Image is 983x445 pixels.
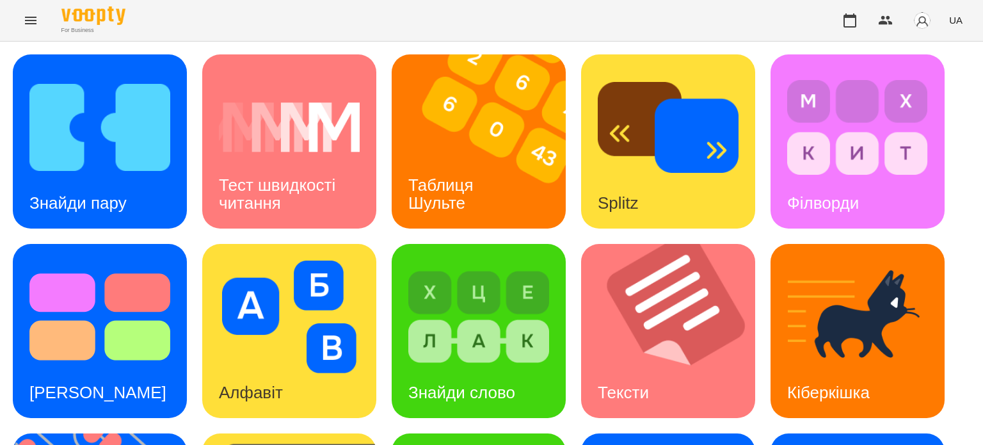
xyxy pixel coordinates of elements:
[913,12,931,29] img: avatar_s.png
[581,244,771,418] img: Тексти
[219,261,360,373] img: Алфавіт
[29,193,127,213] h3: Знайди пару
[598,71,739,184] img: Splitz
[787,383,870,402] h3: Кіберкішка
[408,383,515,402] h3: Знайди слово
[598,383,649,402] h3: Тексти
[219,175,340,212] h3: Тест швидкості читання
[29,71,170,184] img: Знайди пару
[29,261,170,373] img: Тест Струпа
[949,13,963,27] span: UA
[787,261,928,373] img: Кіберкішка
[392,244,566,418] a: Знайди словоЗнайди слово
[944,8,968,32] button: UA
[598,193,639,213] h3: Splitz
[202,244,376,418] a: АлфавітАлфавіт
[787,193,859,213] h3: Філворди
[29,383,166,402] h3: [PERSON_NAME]
[61,6,125,25] img: Voopty Logo
[408,175,478,212] h3: Таблиця Шульте
[392,54,566,229] a: Таблиця ШультеТаблиця Шульте
[581,244,755,418] a: ТекстиТексти
[219,383,283,402] h3: Алфавіт
[13,54,187,229] a: Знайди паруЗнайди пару
[61,26,125,35] span: For Business
[202,54,376,229] a: Тест швидкості читанняТест швидкості читання
[771,244,945,418] a: КіберкішкаКіберкішка
[392,54,582,229] img: Таблиця Шульте
[771,54,945,229] a: ФілвордиФілворди
[219,71,360,184] img: Тест швидкості читання
[787,71,928,184] img: Філворди
[13,244,187,418] a: Тест Струпа[PERSON_NAME]
[408,261,549,373] img: Знайди слово
[581,54,755,229] a: SplitzSplitz
[15,5,46,36] button: Menu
